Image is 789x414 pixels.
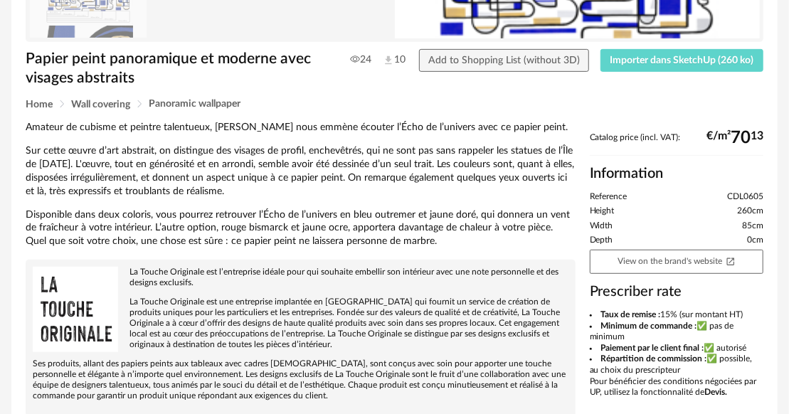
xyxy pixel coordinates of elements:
[590,309,763,321] li: 15% (sur montant HT)
[149,99,240,109] span: Panoramic wallpaper
[731,133,751,143] span: 70
[727,191,763,203] span: CDL0605
[590,376,763,398] p: Pour bénéficier des conditions négociées par UP, utilisez la fonctionnalité de
[26,99,763,110] div: Breadcrumb
[600,49,763,72] button: Importer dans SketchUp (260 ko)
[590,132,763,156] div: Catalog price (incl. VAT):
[590,343,763,354] li: ✅ autorisé
[590,164,763,183] h2: Information
[601,322,697,330] b: Minimum de commande :
[601,354,707,363] b: Répartition de commission :
[601,344,704,352] b: Paiement par le client final :
[590,191,628,203] span: Reference
[26,49,324,88] h1: Papier peint panoramique et moderne avec visages abstraits
[590,221,613,232] span: Width
[428,55,580,65] span: Add to Shopping List (without 3D)
[419,49,590,72] button: Add to Shopping List (without 3D)
[383,55,394,66] img: Téléchargements
[590,354,763,376] li: ✅ possible, au choix du prescripteur
[737,206,763,217] span: 260cm
[590,321,763,343] li: ✅ pas de minimum
[33,267,568,288] p: La Touche Originale est l’entreprise idéale pour qui souhaite embellir son intérieur avec une not...
[610,55,754,65] span: Importer dans SketchUp (260 ko)
[33,297,568,350] p: La Touche Originale est une entreprise implantée en [GEOGRAPHIC_DATA] qui fournit un service de c...
[726,256,736,265] span: Open In New icon
[383,53,394,66] span: 10
[33,359,568,401] p: Ses produits, allant des papiers peints aux tableaux avec cadres [DEMOGRAPHIC_DATA], sont conçus ...
[705,388,728,396] b: Devis.
[601,310,661,319] b: Taux de remise :
[590,282,763,301] h3: Prescriber rate
[590,206,615,217] span: Height
[71,100,130,110] span: Wall covering
[33,267,118,352] img: brand logo
[26,144,576,198] p: Sur cette œuvre d’art abstrait, on distingue des visages de profil, enchevêtrés, qui ne sont pas ...
[26,100,53,110] span: Home
[26,121,576,134] p: Amateur de cubisme et peintre talentueux, [PERSON_NAME] nous emmène écouter l’Écho de l’univers a...
[706,133,763,143] div: €/m² 13
[350,53,371,66] span: 24
[742,221,763,232] span: 85cm
[26,208,576,249] p: Disponible dans deux coloris, vous pourrez retrouver l’Écho de l’univers en bleu outremer et jaun...
[590,235,613,246] span: Depth
[747,235,763,246] span: 0cm
[590,250,763,274] a: View on the brand's websiteOpen In New icon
